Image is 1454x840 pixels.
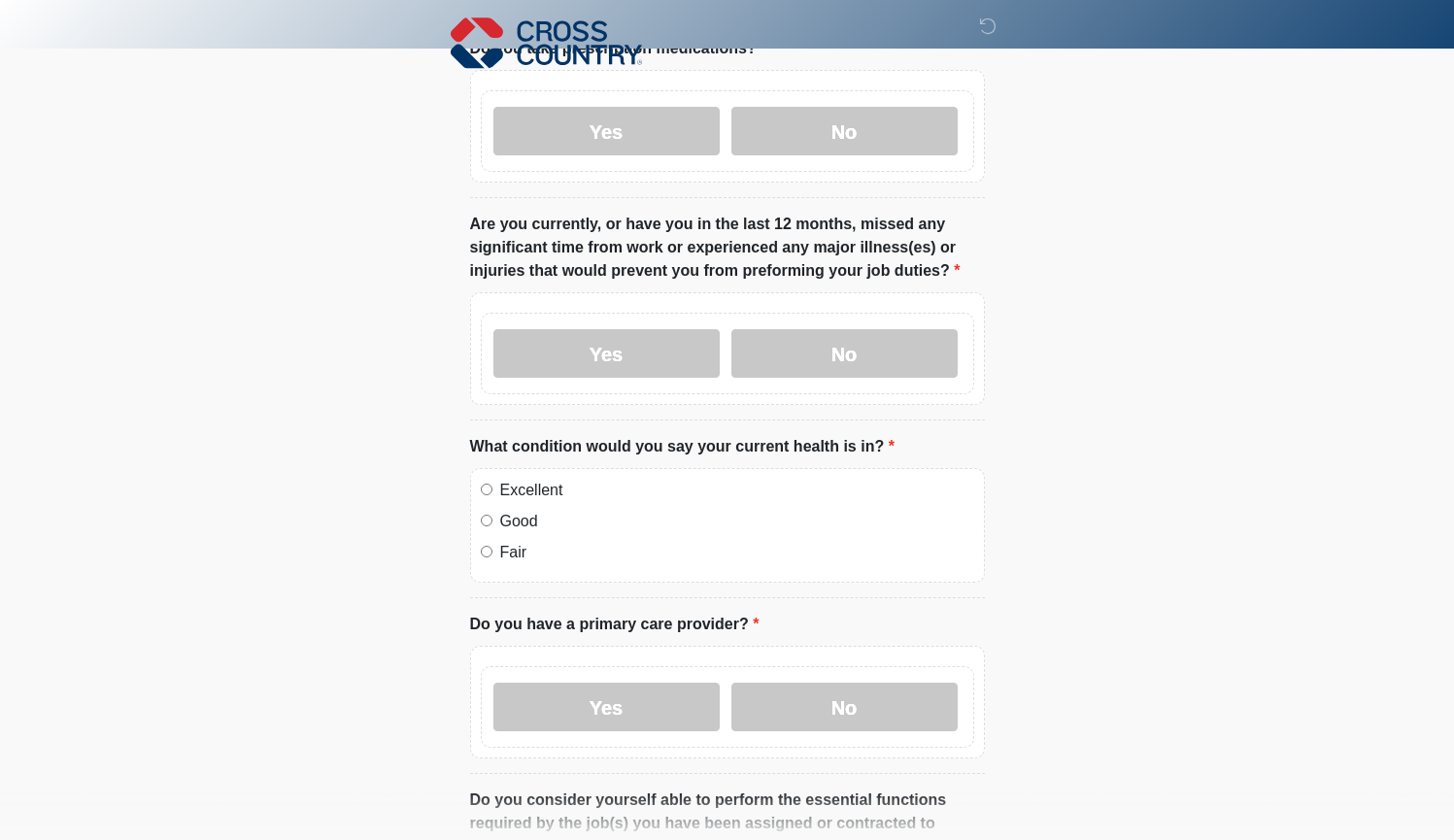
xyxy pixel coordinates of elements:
label: Yes [493,683,720,731]
label: Good [500,510,974,533]
input: Good [481,515,492,526]
label: Yes [493,329,720,378]
label: Do you have a primary care provider? [470,613,760,636]
img: Cross Country Logo [451,15,643,71]
label: Fair [500,541,974,564]
label: What condition would you say your current health is in? [470,435,895,458]
label: Yes [493,107,720,155]
label: No [731,683,958,731]
label: Excellent [500,479,974,502]
label: No [731,329,958,378]
input: Excellent [481,484,492,495]
label: Are you currently, or have you in the last 12 months, missed any significant time from work or ex... [470,213,985,283]
input: Fair [481,546,492,557]
label: No [731,107,958,155]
